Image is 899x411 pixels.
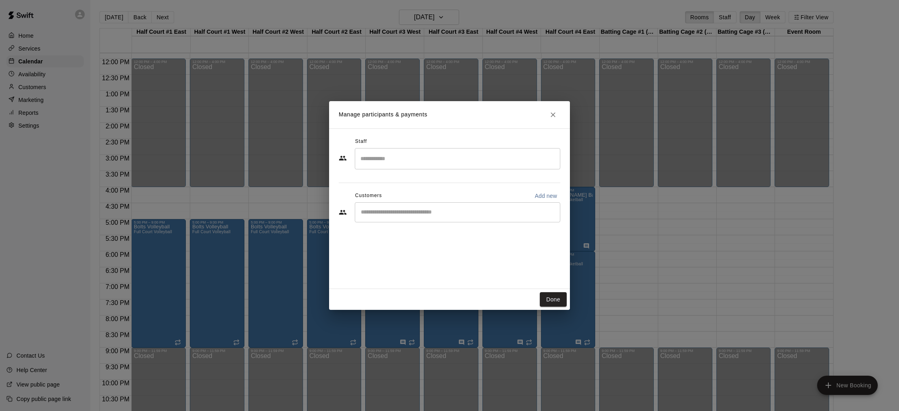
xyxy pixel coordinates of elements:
[339,154,347,162] svg: Staff
[339,110,427,119] p: Manage participants & payments
[339,208,347,216] svg: Customers
[535,192,557,200] p: Add new
[355,189,382,202] span: Customers
[355,202,560,222] div: Start typing to search customers...
[355,148,560,169] div: Search staff
[540,292,567,307] button: Done
[546,108,560,122] button: Close
[355,135,367,148] span: Staff
[531,189,560,202] button: Add new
